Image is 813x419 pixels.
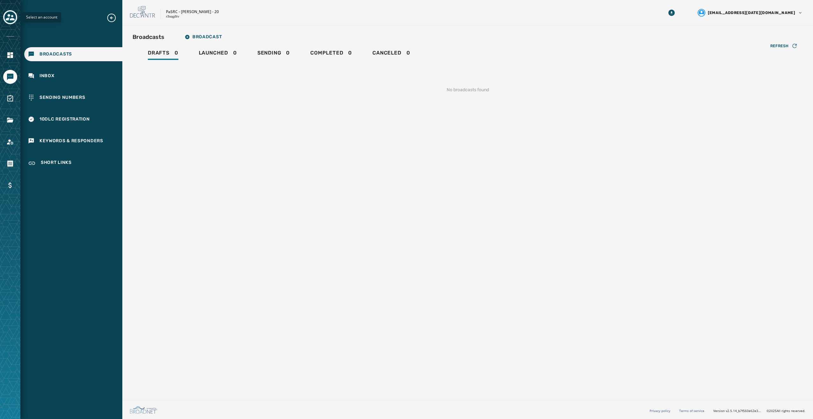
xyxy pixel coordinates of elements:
[726,408,761,413] span: v2.5.14_b7f560e62e3347fd09829e8ac9922915a95fe427
[166,14,179,19] p: r3sqg5lv
[679,408,704,413] a: Terms of service
[24,156,122,171] a: Navigate to Short Links
[24,69,122,83] a: Navigate to Inbox
[40,51,72,57] span: Broadcasts
[367,47,415,61] a: Canceled0
[3,92,17,106] a: Navigate to Surveys
[26,14,57,20] span: Select an account
[650,408,670,413] a: Privacy policy
[41,159,72,167] span: Short Links
[3,157,17,171] a: Navigate to Orders
[199,50,228,56] span: Launched
[24,112,122,126] a: Navigate to 10DLC Registration
[3,113,17,127] a: Navigate to Files
[148,50,169,56] span: Drafts
[372,50,410,60] div: 0
[133,77,803,103] div: No broadcasts found
[40,138,103,144] span: Keywords & Responders
[3,70,17,84] a: Navigate to Messaging
[3,135,17,149] a: Navigate to Account
[24,134,122,148] a: Navigate to Keywords & Responders
[3,10,17,24] button: Toggle account select drawer
[194,47,242,61] a: Launched0
[3,48,17,62] a: Navigate to Home
[310,50,352,60] div: 0
[199,50,237,60] div: 0
[257,50,281,56] span: Sending
[3,178,17,192] a: Navigate to Billing
[185,34,222,40] span: Broadcast
[713,408,761,413] span: Version
[766,408,805,413] span: © 2025 All rights reserved.
[770,43,789,48] span: Refresh
[257,50,290,60] div: 0
[40,73,54,79] span: Inbox
[310,50,343,56] span: Completed
[106,13,122,23] button: Expand sub nav menu
[40,116,90,122] span: 10DLC Registration
[252,47,295,61] a: Sending0
[695,6,805,19] button: User settings
[666,7,677,18] button: Download Menu
[180,31,227,43] button: Broadcast
[148,50,178,60] div: 0
[372,50,401,56] span: Canceled
[133,33,164,41] h2: Broadcasts
[765,41,803,51] button: Refresh
[40,94,85,101] span: Sending Numbers
[24,47,122,61] a: Navigate to Broadcasts
[143,47,183,61] a: Drafts0
[708,10,795,15] span: [EMAIL_ADDRESS][DATE][DOMAIN_NAME]
[24,91,122,105] a: Navigate to Sending Numbers
[305,47,357,61] a: Completed0
[166,9,219,14] p: PaSRC - [PERSON_NAME] - 20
